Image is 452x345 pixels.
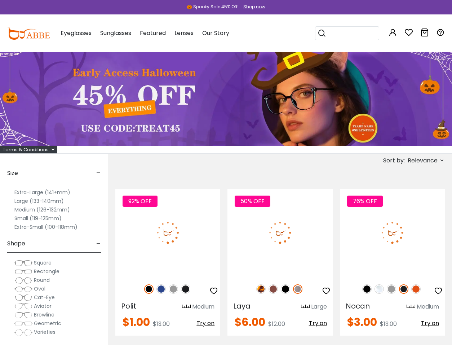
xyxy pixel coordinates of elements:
span: Our Story [202,29,229,37]
span: Try on [196,319,214,327]
img: Clear [375,284,384,294]
label: Extra-Large (141+mm) [14,188,70,197]
div: Shop now [243,4,265,10]
div: Medium [192,302,214,311]
span: Laya [233,301,251,311]
img: Leopard [256,284,266,294]
div: 🎃 Spooky Sale 45% Off! [187,4,239,10]
img: Aviator.png [14,303,32,310]
span: Cat-Eye [34,294,55,301]
img: Black [144,284,154,294]
img: size ruler [301,304,310,310]
label: Small (119-125mm) [14,214,62,223]
img: Geometric.png [14,320,32,327]
span: 92% OFF [123,196,158,207]
label: Medium (126-132mm) [14,205,70,214]
img: Black Polit - TR ,Universal Bridge Fit [115,189,220,276]
span: - [96,235,101,252]
span: $13.00 [380,320,397,328]
span: Try on [421,319,439,327]
span: $3.00 [347,314,377,330]
span: Oval [34,285,45,292]
img: Gun Laya - Plastic ,Universal Bridge Fit [227,189,332,276]
span: Try on [309,319,327,327]
span: Relevance [408,154,438,167]
img: Blue [156,284,166,294]
img: Rectangle.png [14,268,32,275]
span: $1.00 [123,314,150,330]
span: Featured [140,29,166,37]
span: Sunglasses [100,29,131,37]
span: Eyeglasses [61,29,92,37]
div: Large [311,302,327,311]
span: - [96,165,101,182]
span: Nocan [346,301,370,311]
span: 76% OFF [347,196,383,207]
span: 50% OFF [235,196,270,207]
img: abbeglasses.com [7,27,50,40]
span: Size [7,165,18,182]
button: Try on [421,317,439,330]
img: Varieties.png [14,329,32,336]
label: Extra-Small (100-118mm) [14,223,77,231]
span: $6.00 [235,314,265,330]
span: Geometric [34,320,61,327]
span: Shape [7,235,25,252]
span: $12.00 [268,320,285,328]
img: Browline.png [14,311,32,319]
span: Sort by: [383,156,405,165]
span: Lenses [174,29,194,37]
span: Aviator [34,302,52,310]
img: Gray [169,284,178,294]
label: Large (133-140mm) [14,197,64,205]
span: Polit [121,301,136,311]
button: Try on [309,317,327,330]
span: Varieties [34,328,56,336]
img: Black [362,284,372,294]
img: size ruler [182,304,191,310]
img: Orange [411,284,421,294]
img: Matte-black Nocan - TR ,Universal Bridge Fit [340,189,445,276]
img: size ruler [407,304,415,310]
div: Medium [417,302,439,311]
span: $13.00 [153,320,170,328]
button: Try on [196,317,214,330]
img: Brown [269,284,278,294]
img: Black [281,284,290,294]
img: Gun [293,284,302,294]
img: Gray [387,284,396,294]
img: Round.png [14,277,32,284]
img: Matte Black [181,284,190,294]
span: Round [34,276,50,284]
a: Shop now [240,4,265,10]
img: Oval.png [14,285,32,293]
span: Browline [34,311,54,318]
span: Square [34,259,52,266]
span: Rectangle [34,268,59,275]
img: Matte Black [399,284,408,294]
img: Cat-Eye.png [14,294,32,301]
img: Square.png [14,259,32,267]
